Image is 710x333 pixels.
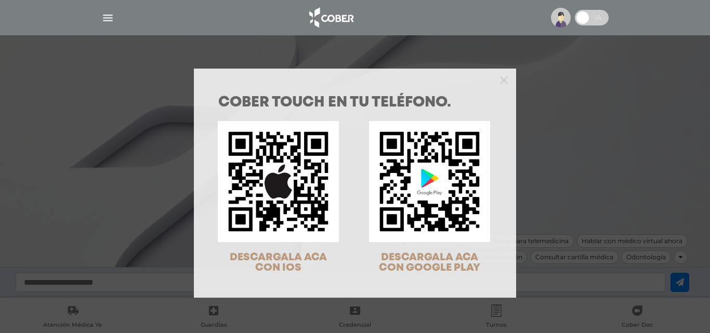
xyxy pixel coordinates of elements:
[500,75,508,84] button: Close
[218,96,492,110] h1: COBER TOUCH en tu teléfono.
[230,252,327,273] span: DESCARGALA ACA CON IOS
[218,121,339,242] img: qr-code
[379,252,480,273] span: DESCARGALA ACA CON GOOGLE PLAY
[369,121,490,242] img: qr-code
